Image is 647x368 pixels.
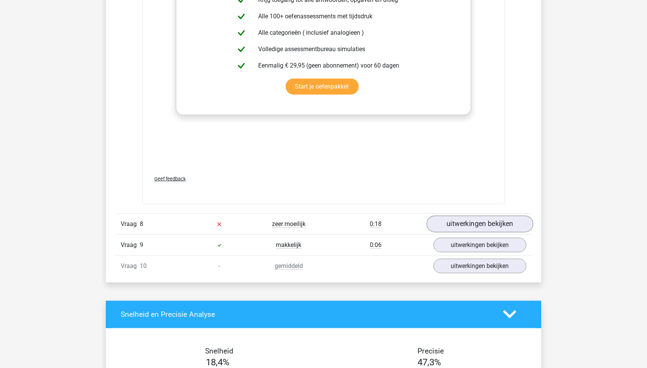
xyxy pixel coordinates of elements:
[121,310,492,319] h4: Snelheid en Precisie Analyse
[272,220,306,228] span: zeer moeilijk
[370,220,382,228] span: 0:18
[121,240,140,250] span: Vraag
[154,176,186,182] span: Geef feedback
[286,79,359,95] a: Start je oefenpakket
[121,261,140,271] span: Vraag
[370,241,382,249] span: 0:06
[433,238,526,252] a: uitwerkingen bekijken
[121,347,318,355] h4: Snelheid
[427,216,533,232] a: uitwerkingen bekijken
[332,347,529,355] h4: Precisie
[275,262,303,270] span: gemiddeld
[206,357,230,368] span: 18,4%
[140,262,147,270] span: 10
[433,259,526,273] a: uitwerkingen bekijken
[140,241,143,249] span: 9
[184,261,254,271] div: -
[276,241,302,249] span: makkelijk
[140,220,143,228] span: 8
[121,220,140,229] span: Vraag
[417,357,441,368] span: 47,3%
